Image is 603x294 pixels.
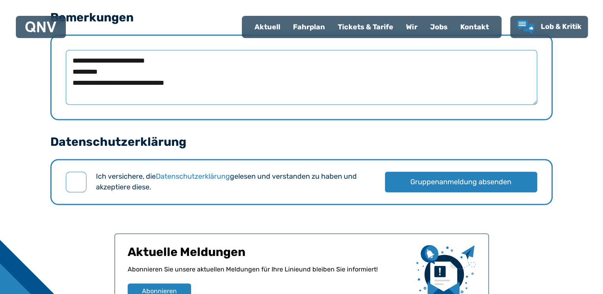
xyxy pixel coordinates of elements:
[331,17,400,37] a: Tickets & Tarife
[128,245,410,265] h1: Aktuelle Meldungen
[50,136,186,148] legend: Datenschutzerklärung
[385,172,537,192] button: Gruppenanmeldung absenden
[400,17,424,37] a: Wir
[128,265,410,283] p: Abonnieren Sie unsere aktuellen Meldungen für Ihre Linie und bleiben Sie informiert!
[287,17,331,37] a: Fahrplan
[25,19,56,35] a: QNV Logo
[25,21,56,32] img: QNV Logo
[424,17,454,37] a: Jobs
[96,171,371,193] label: Ich versichere, die gelesen und verstanden zu haben und akzeptiere diese.
[248,17,287,37] a: Aktuell
[50,11,134,23] legend: Bemerkungen
[517,20,582,34] a: Lob & Kritik
[156,172,230,181] a: Datenschutzerklärung
[541,22,582,31] span: Lob & Kritik
[454,17,495,37] a: Kontakt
